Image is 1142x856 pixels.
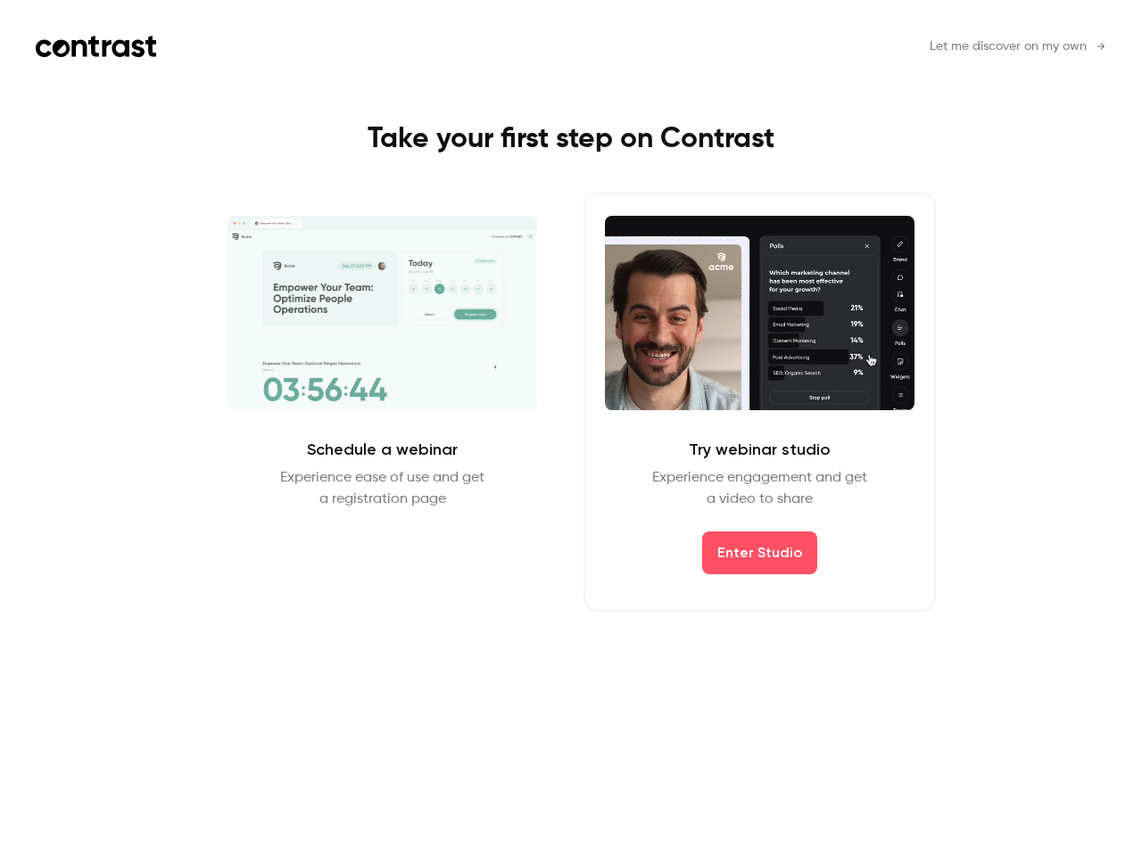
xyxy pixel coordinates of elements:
h2: Try webinar studio [689,439,831,460]
p: Experience ease of use and get a registration page [280,467,484,510]
h2: Schedule a webinar [307,439,458,460]
button: Enter Studio [702,531,817,574]
p: Experience engagement and get a video to share [652,467,867,510]
h1: Take your first step on Contrast [170,121,972,157]
span: Let me discover on my own [930,37,1087,56]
